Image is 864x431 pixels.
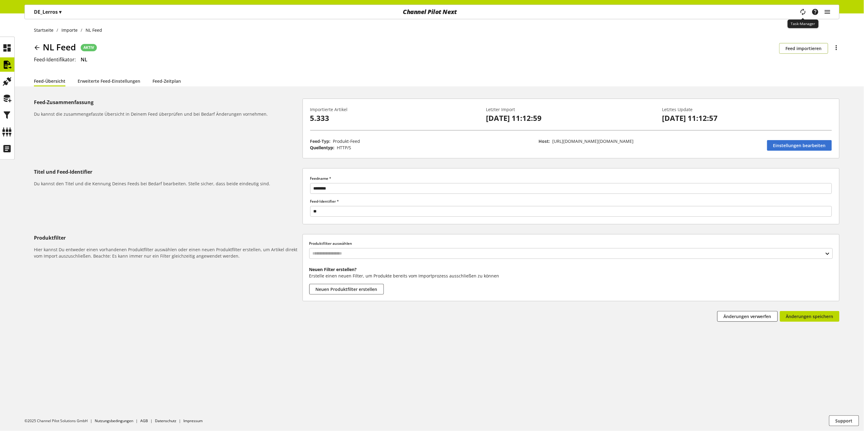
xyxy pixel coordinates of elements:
[34,27,57,33] a: Startseite
[43,41,76,53] span: NL Feed
[333,138,360,144] span: Produkt-Feed
[24,418,95,424] li: ©2025 Channel Pilot Solutions GmbH
[78,78,140,84] a: Erweiterte Feed-Einstellungen
[767,140,832,151] a: Einstellungen bearbeiten
[836,418,853,424] span: Support
[58,27,81,33] a: Importe
[34,56,76,63] span: Feed-Identifikator:
[788,20,818,28] div: Task-Manager
[309,266,357,272] b: Neuen Filter erstellen?
[310,176,332,181] span: Feedname *
[316,286,377,292] span: Neuen Produktfilter erstellen
[81,56,87,63] span: NL
[662,113,832,124] p: [DATE] 11:12:57
[829,415,859,426] button: Support
[662,106,832,113] p: Letztes Update
[34,111,300,117] h6: Du kannst die zusammengefasste Übersicht in Deinem Feed überprüfen und bei Bedarf Änderungen vorn...
[183,418,203,423] a: Impressum
[486,113,656,124] p: [DATE] 11:12:59
[34,168,300,176] h5: Titel und Feed-Identifier
[309,241,833,246] label: Produktfilter auswählen
[34,78,65,84] a: Feed-Übersicht
[34,8,61,16] p: DE_Lerros
[34,234,300,241] h5: Produktfilter
[539,138,550,144] span: Host:
[337,145,351,150] span: HTTP/S
[34,180,300,187] h6: Du kannst den Titel und die Kennung Deines Feeds bei Bedarf bearbeiten. Stelle sicher, dass beide...
[724,313,771,320] span: Änderungen verwerfen
[310,106,480,113] p: Importierte Artikel
[83,45,94,50] span: AKTIV
[780,311,840,322] button: Änderungen speichern
[786,313,833,320] span: Änderungen speichern
[140,418,148,423] a: AGB
[786,45,822,52] span: Feed importieren
[486,106,656,113] p: Letzter Import
[310,199,339,204] span: Feed-Identifier *
[310,138,331,144] span: Feed-Typ:
[309,273,833,279] p: Erstelle einen neuen Filter, um Produkte bereits vom Importprozess ausschließen zu können
[310,113,480,124] p: 5.333
[309,284,384,295] button: Neuen Produktfilter erstellen
[34,246,300,259] h6: Hier kannst Du entweder einen vorhandenen Produktfilter auswählen oder einen neuen Produktfilter ...
[310,145,335,150] span: Quellentyp:
[779,43,828,54] button: Feed importieren
[552,138,634,144] span: https://feedfiles.woolytech.com/lerros-shop.myshopify.com/7tN8-yo13c.xml
[59,9,61,15] span: ▾
[717,311,778,322] button: Änderungen verwerfen
[24,5,840,19] nav: main navigation
[155,418,176,423] a: Datenschutz
[773,142,826,149] span: Einstellungen bearbeiten
[95,418,133,423] a: Nutzungsbedingungen
[153,78,181,84] a: Feed-Zeitplan
[34,99,300,106] h5: Feed-Zusammenfassung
